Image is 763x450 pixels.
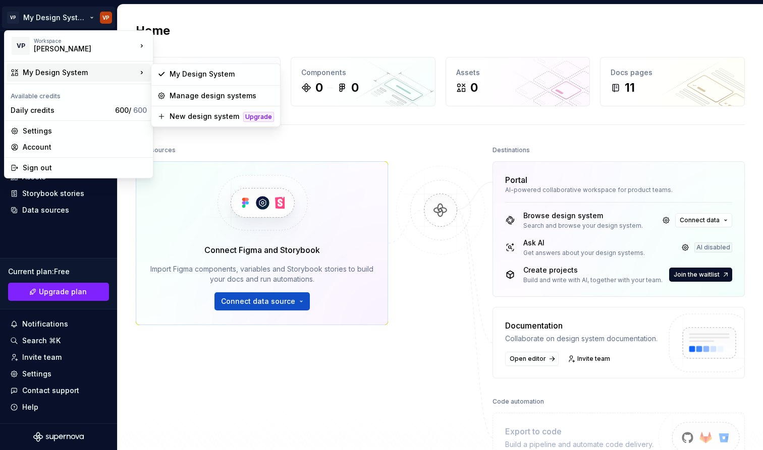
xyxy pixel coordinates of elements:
[7,86,151,102] div: Available credits
[243,112,274,122] div: Upgrade
[11,105,111,115] div: Daily credits
[12,37,30,55] div: VP
[23,163,147,173] div: Sign out
[115,106,147,114] span: 600 /
[133,106,147,114] span: 600
[23,142,147,152] div: Account
[170,91,274,101] div: Manage design systems
[34,38,137,44] div: Workspace
[23,126,147,136] div: Settings
[23,68,137,78] div: My Design System
[170,69,274,79] div: My Design System
[170,111,239,121] div: New design system
[34,44,120,54] div: [PERSON_NAME]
